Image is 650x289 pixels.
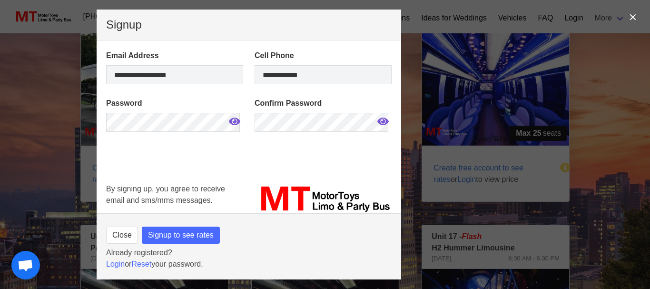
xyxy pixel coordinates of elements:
[106,50,243,61] label: Email Address
[255,98,392,109] label: Confirm Password
[106,145,251,217] iframe: reCAPTCHA
[131,260,151,268] a: Reset
[106,247,392,259] p: Already registered?
[255,183,392,215] img: MT_logo_name.png
[142,227,220,244] button: Signup to see rates
[106,227,138,244] button: Close
[106,98,243,109] label: Password
[106,19,392,30] p: Signup
[100,178,249,220] div: By signing up, you agree to receive email and sms/mms messages.
[106,259,392,270] p: or your password.
[106,260,125,268] a: Login
[148,229,214,241] span: Signup to see rates
[255,50,392,61] label: Cell Phone
[11,251,40,279] a: Open chat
